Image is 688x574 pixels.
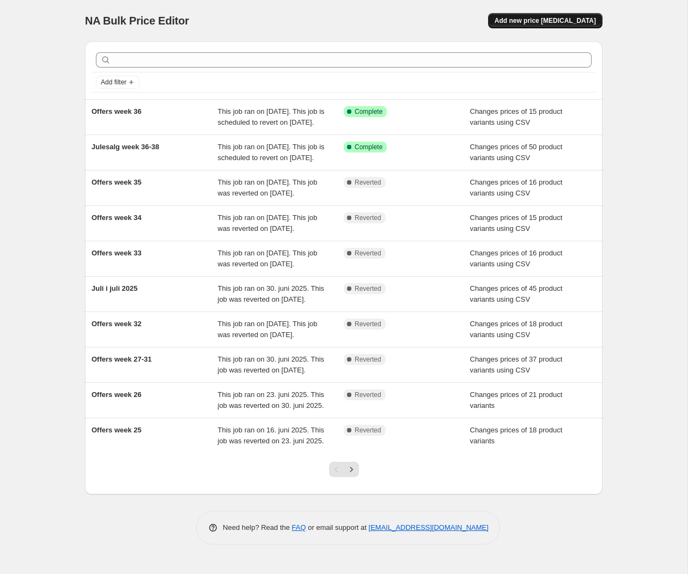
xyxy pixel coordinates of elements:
span: Offers week 27-31 [92,355,152,363]
span: Offers week 26 [92,390,142,399]
span: This job ran on [DATE]. This job was reverted on [DATE]. [218,178,318,197]
span: Changes prices of 16 product variants using CSV [470,178,563,197]
span: Add new price [MEDICAL_DATA] [495,16,596,25]
span: Offers week 34 [92,213,142,222]
span: Changes prices of 50 product variants using CSV [470,143,563,162]
span: Reverted [355,355,381,364]
span: Offers week 36 [92,107,142,115]
span: This job ran on 30. juni 2025. This job was reverted on [DATE]. [218,355,325,374]
span: Julesalg week 36-38 [92,143,159,151]
span: Add filter [101,78,126,87]
button: Add new price [MEDICAL_DATA] [488,13,602,28]
span: Offers week 33 [92,249,142,257]
span: or email support at [306,523,369,532]
span: Reverted [355,284,381,293]
span: This job ran on [DATE]. This job is scheduled to revert on [DATE]. [218,107,325,126]
span: Changes prices of 18 product variants using CSV [470,320,563,339]
span: This job ran on [DATE]. This job was reverted on [DATE]. [218,320,318,339]
span: Reverted [355,249,381,258]
span: This job ran on [DATE]. This job was reverted on [DATE]. [218,249,318,268]
span: Offers week 32 [92,320,142,328]
button: Next [344,462,359,477]
span: This job ran on [DATE]. This job was reverted on [DATE]. [218,213,318,233]
span: Offers week 25 [92,426,142,434]
span: Complete [355,107,382,116]
span: Changes prices of 18 product variants [470,426,563,445]
span: Changes prices of 15 product variants using CSV [470,213,563,233]
span: Changes prices of 45 product variants using CSV [470,284,563,303]
span: Reverted [355,390,381,399]
span: Reverted [355,426,381,435]
span: Changes prices of 21 product variants [470,390,563,410]
span: This job ran on 30. juni 2025. This job was reverted on [DATE]. [218,284,325,303]
span: Reverted [355,320,381,328]
span: Reverted [355,213,381,222]
nav: Pagination [329,462,359,477]
span: Changes prices of 16 product variants using CSV [470,249,563,268]
span: Changes prices of 37 product variants using CSV [470,355,563,374]
span: Juli i juli 2025 [92,284,138,292]
a: [EMAIL_ADDRESS][DOMAIN_NAME] [369,523,489,532]
span: Changes prices of 15 product variants using CSV [470,107,563,126]
button: Add filter [96,76,139,89]
span: Reverted [355,178,381,187]
a: FAQ [292,523,306,532]
span: This job ran on 23. juni 2025. This job was reverted on 30. juni 2025. [218,390,325,410]
span: NA Bulk Price Editor [85,15,189,27]
span: Need help? Read the [223,523,292,532]
span: Complete [355,143,382,151]
span: This job ran on [DATE]. This job is scheduled to revert on [DATE]. [218,143,325,162]
span: This job ran on 16. juni 2025. This job was reverted on 23. juni 2025. [218,426,325,445]
span: Offers week 35 [92,178,142,186]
